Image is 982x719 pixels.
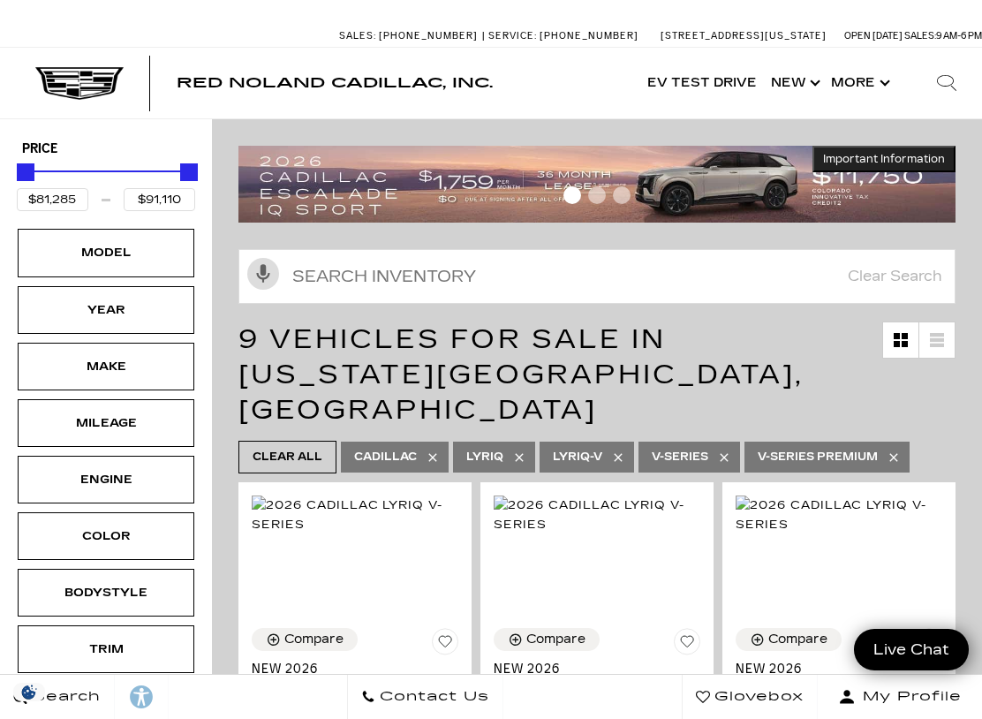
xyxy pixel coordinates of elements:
[640,48,764,118] a: EV Test Drive
[824,48,894,118] button: More
[768,632,827,647] div: Compare
[177,74,493,91] span: Red Noland Cadillac, Inc.
[18,343,194,390] div: MakeMake
[379,30,478,42] span: [PHONE_NUMBER]
[18,399,194,447] div: MileageMileage
[865,640,958,660] span: Live Chat
[238,323,804,426] span: 9 Vehicles for Sale in [US_STATE][GEOGRAPHIC_DATA], [GEOGRAPHIC_DATA]
[247,258,279,290] svg: Click to toggle on voice search
[652,446,708,468] span: V-Series
[764,48,824,118] a: New
[18,569,194,617] div: BodystyleBodystyle
[62,526,150,546] div: Color
[710,685,804,709] span: Glovebox
[553,446,602,468] span: LYRIQ-V
[62,357,150,376] div: Make
[62,583,150,602] div: Bodystyle
[124,188,195,211] input: Maximum
[180,163,198,181] div: Maximum Price
[736,662,929,677] span: New 2026
[936,30,982,42] span: 9 AM-6 PM
[17,163,34,181] div: Minimum Price
[62,470,150,489] div: Engine
[252,662,458,692] a: New 2026Cadillac LYRIQ V-Series
[540,30,638,42] span: [PHONE_NUMBER]
[35,67,124,101] img: Cadillac Dark Logo with Cadillac White Text
[494,662,687,677] span: New 2026
[22,141,190,157] h5: Price
[252,662,445,677] span: New 2026
[736,496,942,534] img: 2026 Cadillac LYRIQ V-Series
[482,31,643,41] a: Service: [PHONE_NUMBER]
[62,640,150,659] div: Trim
[613,186,631,204] span: Go to slide 3
[18,512,194,560] div: ColorColor
[339,31,482,41] a: Sales: [PHONE_NUMBER]
[904,30,936,42] span: Sales:
[284,632,344,647] div: Compare
[856,685,962,709] span: My Profile
[354,446,417,468] span: Cadillac
[252,628,358,651] button: Compare Vehicle
[18,286,194,334] div: YearYear
[563,186,581,204] span: Go to slide 1
[252,496,458,534] img: 2026 Cadillac LYRIQ V-Series
[736,628,842,651] button: Compare Vehicle
[812,146,956,172] button: Important Information
[347,675,503,719] a: Contact Us
[494,496,700,534] img: 2026 Cadillac LYRIQ V-Series
[736,662,942,692] a: New 2026Cadillac LYRIQ V-Series
[854,629,969,670] a: Live Chat
[494,628,600,651] button: Compare Vehicle
[27,685,101,709] span: Search
[682,675,818,719] a: Glovebox
[62,300,150,320] div: Year
[818,675,982,719] button: Open user profile menu
[18,456,194,503] div: EngineEngine
[238,249,956,304] input: Search Inventory
[253,446,322,468] span: Clear All
[238,146,956,223] img: 2509-September-FOM-Escalade-IQ-Lease9
[466,446,503,468] span: Lyriq
[62,243,150,262] div: Model
[661,30,827,42] a: [STREET_ADDRESS][US_STATE]
[339,30,376,42] span: Sales:
[9,683,49,701] img: Opt-Out Icon
[17,188,88,211] input: Minimum
[526,632,585,647] div: Compare
[844,30,903,42] span: Open [DATE]
[674,628,700,662] button: Save Vehicle
[494,662,700,692] a: New 2026Cadillac LYRIQ V-Series
[18,625,194,673] div: TrimTrim
[588,186,606,204] span: Go to slide 2
[432,628,458,662] button: Save Vehicle
[17,157,195,211] div: Price
[375,685,489,709] span: Contact Us
[18,229,194,276] div: ModelModel
[9,683,49,701] section: Click to Open Cookie Consent Modal
[758,446,878,468] span: V-Series Premium
[488,30,537,42] span: Service:
[177,76,493,90] a: Red Noland Cadillac, Inc.
[823,152,945,166] span: Important Information
[62,413,150,433] div: Mileage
